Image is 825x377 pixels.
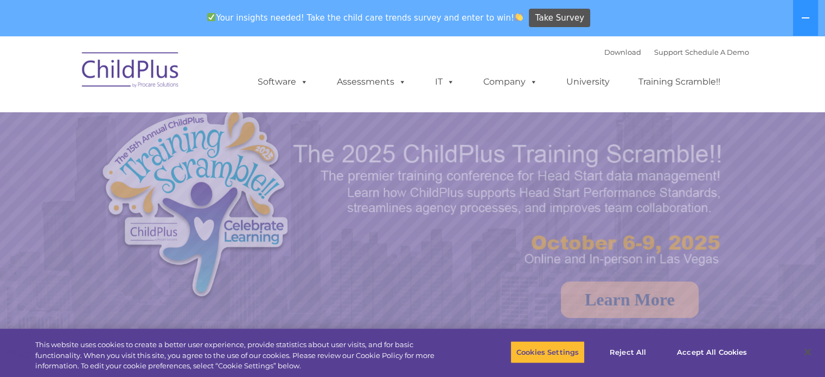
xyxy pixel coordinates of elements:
button: Accept All Cookies [671,341,753,363]
a: IT [424,71,465,93]
img: 👏 [515,13,523,21]
a: Training Scramble!! [628,71,731,93]
a: Download [604,48,641,56]
div: This website uses cookies to create a better user experience, provide statistics about user visit... [35,340,454,372]
a: University [555,71,621,93]
a: Schedule A Demo [685,48,749,56]
button: Reject All [594,341,662,363]
a: Software [247,71,319,93]
a: Assessments [326,71,417,93]
span: Last name [151,72,184,80]
font: | [604,48,749,56]
span: Your insights needed! Take the child care trends survey and enter to win! [203,7,528,28]
button: Close [796,340,820,364]
a: Support [654,48,683,56]
a: Take Survey [529,9,590,28]
span: Phone number [151,116,197,124]
a: Learn More [561,282,699,318]
a: Company [472,71,548,93]
span: Take Survey [535,9,584,28]
button: Cookies Settings [510,341,585,363]
img: ✅ [207,13,215,21]
img: ChildPlus by Procare Solutions [76,44,185,99]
